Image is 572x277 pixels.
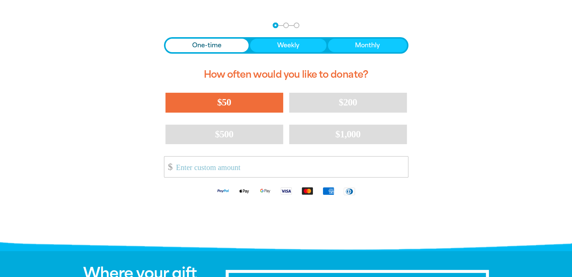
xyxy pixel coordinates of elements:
[339,97,357,108] span: $200
[277,41,299,50] span: Weekly
[164,181,408,201] div: Available payment methods
[339,187,360,196] img: Diners Club logo
[164,158,173,175] span: $
[273,23,278,28] button: Navigate to step 1 of 3 to enter your donation amount
[255,187,276,195] img: Google Pay logo
[212,187,234,195] img: Paypal logo
[192,41,222,50] span: One-time
[318,187,339,195] img: American Express logo
[215,129,234,140] span: $500
[165,39,249,52] button: One-time
[165,93,283,112] button: $50
[289,125,407,144] button: $1,000
[276,187,297,195] img: Visa logo
[165,125,283,144] button: $500
[328,39,407,52] button: Monthly
[171,157,408,177] input: Enter custom amount
[164,63,408,87] h2: How often would you like to donate?
[164,37,408,54] div: Donation frequency
[294,23,299,28] button: Navigate to step 3 of 3 to enter your payment details
[217,97,231,108] span: $50
[283,23,289,28] button: Navigate to step 2 of 3 to enter your details
[234,187,255,195] img: Apple Pay logo
[289,93,407,112] button: $200
[355,41,380,50] span: Monthly
[335,129,361,140] span: $1,000
[250,39,326,52] button: Weekly
[297,187,318,195] img: Mastercard logo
